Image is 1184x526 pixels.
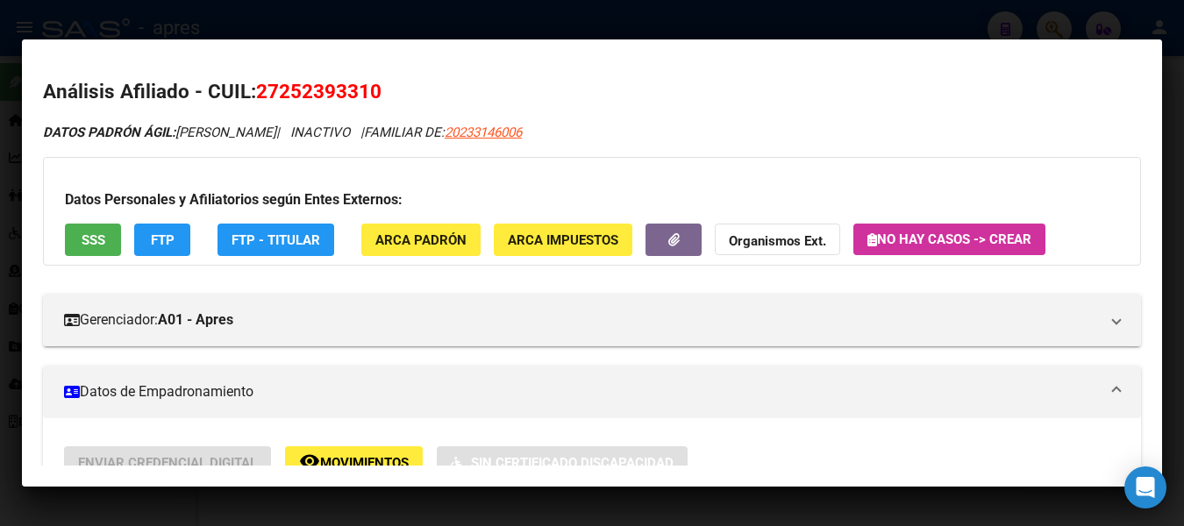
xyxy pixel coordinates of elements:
[65,189,1119,210] h3: Datos Personales y Afiliatorios según Entes Externos:
[320,455,409,471] span: Movimientos
[232,232,320,248] span: FTP - Titular
[867,231,1031,247] span: No hay casos -> Crear
[43,124,276,140] span: [PERSON_NAME]
[65,224,121,256] button: SSS
[729,233,826,249] strong: Organismos Ext.
[43,77,1141,107] h2: Análisis Afiliado - CUIL:
[78,455,257,471] span: Enviar Credencial Digital
[43,294,1141,346] mat-expansion-panel-header: Gerenciador:A01 - Apres
[471,455,674,471] span: Sin Certificado Discapacidad
[361,224,481,256] button: ARCA Padrón
[43,366,1141,418] mat-expansion-panel-header: Datos de Empadronamiento
[364,124,522,140] span: FAMILIAR DE:
[64,446,271,479] button: Enviar Credencial Digital
[43,124,522,140] i: | INACTIVO |
[82,232,105,248] span: SSS
[375,232,467,248] span: ARCA Padrón
[715,224,840,256] button: Organismos Ext.
[43,124,175,140] strong: DATOS PADRÓN ÁGIL:
[285,446,423,479] button: Movimientos
[853,224,1045,255] button: No hay casos -> Crear
[151,232,175,248] span: FTP
[64,309,1099,331] mat-panel-title: Gerenciador:
[445,124,522,140] span: 20233146006
[256,80,382,103] span: 27252393310
[64,381,1099,402] mat-panel-title: Datos de Empadronamiento
[218,224,334,256] button: FTP - Titular
[437,446,688,479] button: Sin Certificado Discapacidad
[158,309,233,331] strong: A01 - Apres
[494,224,632,256] button: ARCA Impuestos
[134,224,190,256] button: FTP
[508,232,618,248] span: ARCA Impuestos
[1124,466,1166,508] div: Open Intercom Messenger
[299,451,320,472] mat-icon: remove_red_eye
